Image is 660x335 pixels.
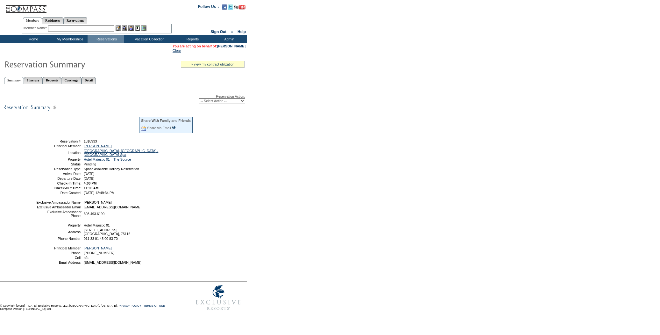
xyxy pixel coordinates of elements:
[84,251,114,255] span: [PHONE_NUMBER]
[3,94,245,103] div: Reservation Action:
[36,251,82,255] td: Phone:
[174,35,210,43] td: Reports
[24,77,43,84] a: Itinerary
[36,172,82,176] td: Arrival Date:
[84,212,104,216] span: 303.493.6190
[144,304,165,307] a: TERMS OF USE
[84,157,110,161] a: Hotel Majestic 01
[222,4,227,10] img: Become our fan on Facebook
[122,25,127,31] img: View
[124,35,174,43] td: Vacation Collection
[116,25,121,31] img: b_edit.gif
[84,172,95,176] span: [DATE]
[228,4,233,10] img: Follow us on Twitter
[43,77,61,84] a: Requests
[84,205,141,209] span: [EMAIL_ADDRESS][DOMAIN_NAME]
[172,126,176,129] input: What is this?
[173,49,181,52] a: Clear
[84,167,139,171] span: Space Available Holiday Reservation
[84,149,158,157] a: [GEOGRAPHIC_DATA], [GEOGRAPHIC_DATA] - [GEOGRAPHIC_DATA]-Spa
[36,256,82,260] td: Cell:
[4,58,131,70] img: Reservaton Summary
[88,35,124,43] td: Reservations
[36,237,82,241] td: Phone Number:
[222,6,227,10] a: Become our fan on Facebook
[84,162,96,166] span: Pending
[234,6,245,10] a: Subscribe to our YouTube Channel
[4,77,24,84] a: Summary
[36,162,82,166] td: Status:
[84,200,112,204] span: [PERSON_NAME]
[24,25,48,31] div: Member Name:
[36,261,82,264] td: Email Address:
[84,139,97,143] span: 1818933
[84,144,112,148] a: [PERSON_NAME]
[84,191,115,195] span: [DATE] 12:49:34 PM
[198,4,221,11] td: Follow Us ::
[84,256,89,260] span: n/a
[36,200,82,204] td: Exclusive Ambassador Name:
[63,17,87,24] a: Reservations
[42,17,63,24] a: Residences
[190,282,247,314] img: Exclusive Resorts
[84,223,110,227] span: Hotel Majestic 01
[84,261,141,264] span: [EMAIL_ADDRESS][DOMAIN_NAME]
[36,177,82,180] td: Departure Date:
[57,181,82,185] strong: Check-In Time:
[36,191,82,195] td: Date Created:
[36,246,82,250] td: Principal Member:
[84,228,130,236] span: [STREET_ADDRESS] [GEOGRAPHIC_DATA], 75116
[141,25,146,31] img: b_calculator.gif
[36,205,82,209] td: Exclusive Ambassador Email:
[135,25,140,31] img: Reservations
[51,35,88,43] td: My Memberships
[173,44,245,48] span: You are acting on behalf of:
[14,35,51,43] td: Home
[191,62,234,66] a: » view my contract utilization
[3,103,194,111] img: subTtlResSummary.gif
[84,177,95,180] span: [DATE]
[210,35,247,43] td: Admin
[36,228,82,236] td: Address:
[84,181,96,185] span: 4:00 PM
[36,167,82,171] td: Reservation Type:
[231,30,233,34] span: ::
[147,126,171,130] a: Share via Email
[36,223,82,227] td: Property:
[84,186,98,190] span: 11:00 AM
[141,119,191,122] div: Share With Family and Friends
[234,5,245,10] img: Subscribe to our YouTube Channel
[82,77,96,84] a: Detail
[113,157,131,161] a: The Source
[238,30,246,34] a: Help
[228,6,233,10] a: Follow us on Twitter
[84,237,118,241] span: 011 33 01 45 00 83 70
[54,186,82,190] strong: Check-Out Time:
[61,77,81,84] a: Concierge
[23,17,42,24] a: Members
[36,157,82,161] td: Property:
[36,139,82,143] td: Reservation #:
[210,30,226,34] a: Sign Out
[128,25,134,31] img: Impersonate
[36,210,82,218] td: Exclusive Ambassador Phone:
[217,44,245,48] a: [PERSON_NAME]
[84,246,112,250] a: [PERSON_NAME]
[36,149,82,157] td: Location:
[117,304,141,307] a: PRIVACY POLICY
[36,144,82,148] td: Principal Member:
